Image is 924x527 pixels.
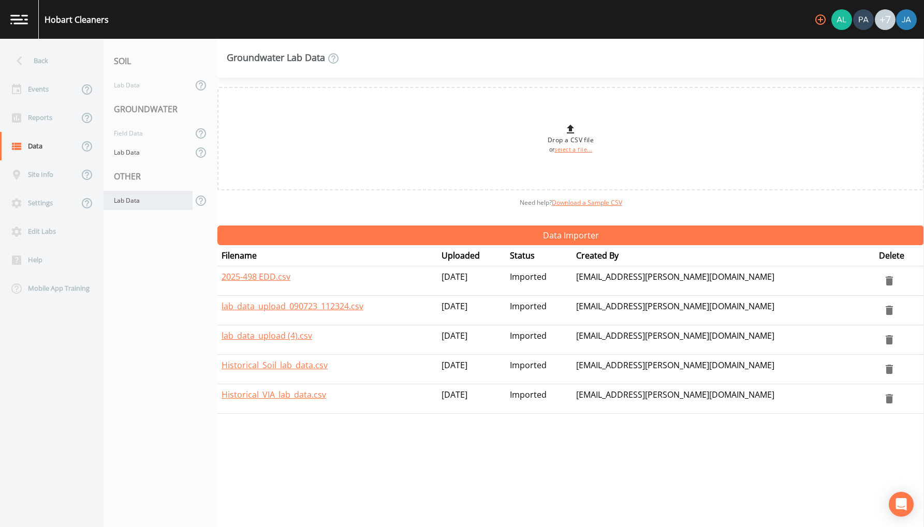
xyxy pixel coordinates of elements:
a: lab_data_upload_090723_112324.csv [222,300,363,312]
a: Field Data [104,124,193,143]
td: [EMAIL_ADDRESS][PERSON_NAME][DOMAIN_NAME] [572,296,875,325]
td: Imported [506,325,572,355]
button: delete [879,300,900,321]
img: 642d39ac0e0127a36d8cdbc932160316 [853,9,874,30]
td: [EMAIL_ADDRESS][PERSON_NAME][DOMAIN_NAME] [572,325,875,355]
button: delete [879,388,900,409]
div: OTHER [104,162,217,191]
div: Patrick Caulfield [853,9,874,30]
span: Need help? [520,198,622,207]
div: GROUNDWATER [104,95,217,124]
th: Delete [875,245,924,266]
td: [EMAIL_ADDRESS][PERSON_NAME][DOMAIN_NAME] [572,355,875,384]
a: Historical_VIA_lab_data.csv [222,389,326,400]
th: Filename [217,245,437,266]
a: Lab Data [104,191,193,210]
button: delete [879,329,900,350]
div: Open Intercom Messenger [889,492,914,517]
a: Download a Sample CSV [552,198,622,207]
a: Lab Data [104,76,193,95]
th: Uploaded [437,245,506,266]
td: [EMAIL_ADDRESS][PERSON_NAME][DOMAIN_NAME] [572,266,875,296]
td: [EMAIL_ADDRESS][PERSON_NAME][DOMAIN_NAME] [572,384,875,414]
a: lab_data_upload (4).csv [222,330,312,341]
img: logo [10,14,28,24]
div: +7 [875,9,896,30]
td: [DATE] [437,266,506,296]
a: Lab Data [104,143,193,162]
button: delete [879,270,900,291]
td: Imported [506,296,572,325]
td: [DATE] [437,355,506,384]
button: delete [879,359,900,380]
td: Imported [506,355,572,384]
div: Hobart Cleaners [45,13,109,26]
td: [DATE] [437,325,506,355]
td: Imported [506,266,572,296]
small: or [549,146,593,153]
a: 2025-498 EDD.csv [222,271,290,282]
td: [DATE] [437,384,506,414]
div: Alex Gadberry [831,9,853,30]
td: Imported [506,384,572,414]
th: Status [506,245,572,266]
a: Historical_Soil_lab_data.csv [222,359,328,371]
div: SOIL [104,47,217,76]
div: Groundwater Lab Data [227,52,340,65]
img: 747fbe677637578f4da62891070ad3f4 [896,9,917,30]
td: [DATE] [437,296,506,325]
div: Drop a CSV file [548,123,594,154]
a: select a file... [554,146,592,153]
button: Data Importer [217,225,924,245]
img: 105423acff65459314a9bc1ad1dcaae9 [831,9,852,30]
th: Created By [572,245,875,266]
